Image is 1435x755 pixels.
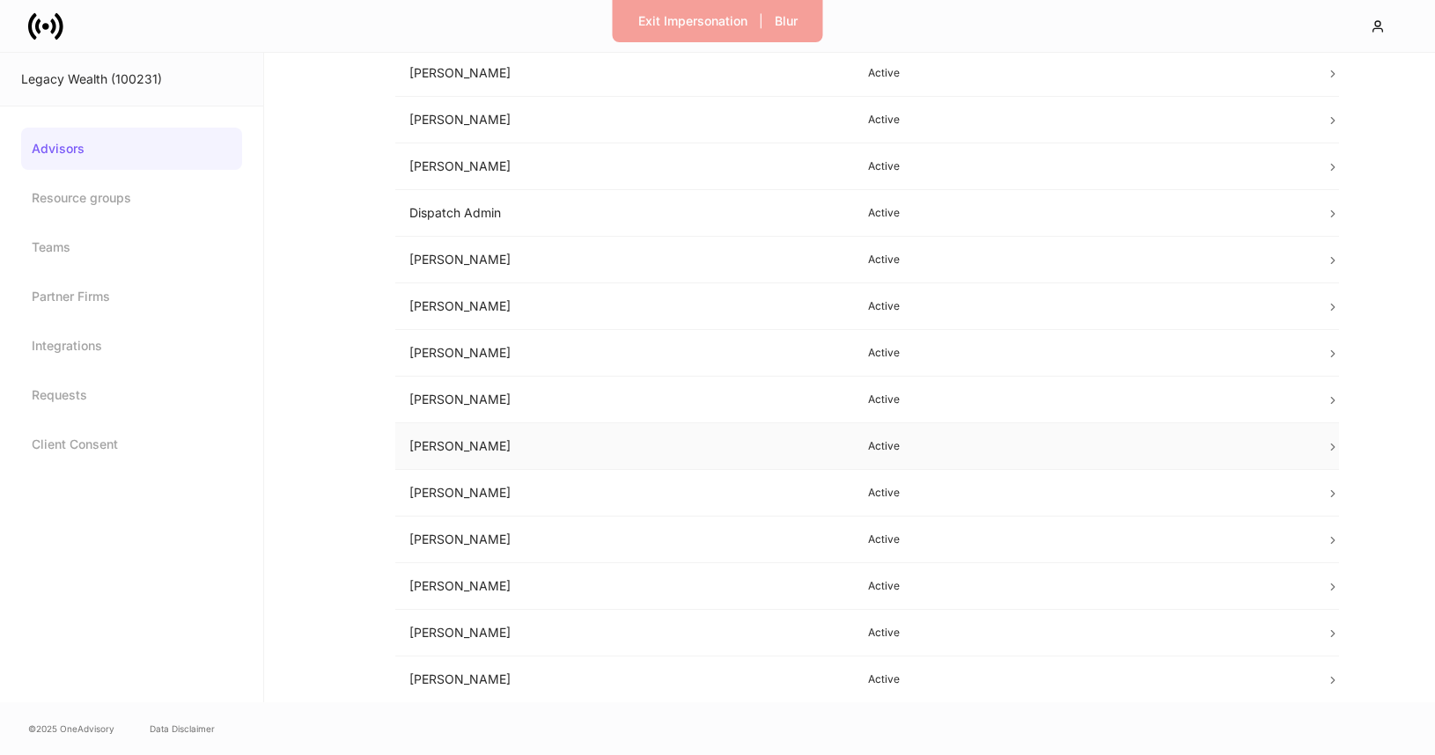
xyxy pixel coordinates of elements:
td: [PERSON_NAME] [395,563,854,610]
p: Active [868,253,1299,267]
p: Active [868,486,1299,500]
a: Client Consent [21,423,242,465]
td: [PERSON_NAME] [395,143,854,190]
td: [PERSON_NAME] [395,97,854,143]
td: [PERSON_NAME] [395,656,854,703]
div: Legacy Wealth (100231) [21,70,242,88]
td: [PERSON_NAME] [395,330,854,377]
td: [PERSON_NAME] [395,517,854,563]
p: Active [868,672,1299,686]
p: Active [868,113,1299,127]
a: Teams [21,226,242,268]
td: Dispatch Admin [395,190,854,237]
p: Active [868,66,1299,80]
p: Active [868,299,1299,313]
td: [PERSON_NAME] [395,237,854,283]
a: Resource groups [21,177,242,219]
p: Active [868,159,1299,173]
div: Exit Impersonation [638,12,747,30]
a: Requests [21,374,242,416]
p: Active [868,532,1299,546]
button: Blur [763,7,809,35]
p: Active [868,346,1299,360]
a: Partner Firms [21,275,242,318]
p: Active [868,626,1299,640]
td: [PERSON_NAME] [395,470,854,517]
a: Advisors [21,128,242,170]
td: [PERSON_NAME] [395,283,854,330]
span: © 2025 OneAdvisory [28,722,114,736]
div: Blur [775,12,798,30]
td: [PERSON_NAME] [395,377,854,423]
p: Active [868,579,1299,593]
p: Active [868,439,1299,453]
button: Exit Impersonation [627,7,759,35]
td: [PERSON_NAME] [395,610,854,656]
p: Active [868,392,1299,407]
td: [PERSON_NAME] [395,423,854,470]
td: [PERSON_NAME] [395,50,854,97]
a: Data Disclaimer [150,722,215,736]
a: Integrations [21,325,242,367]
p: Active [868,206,1299,220]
